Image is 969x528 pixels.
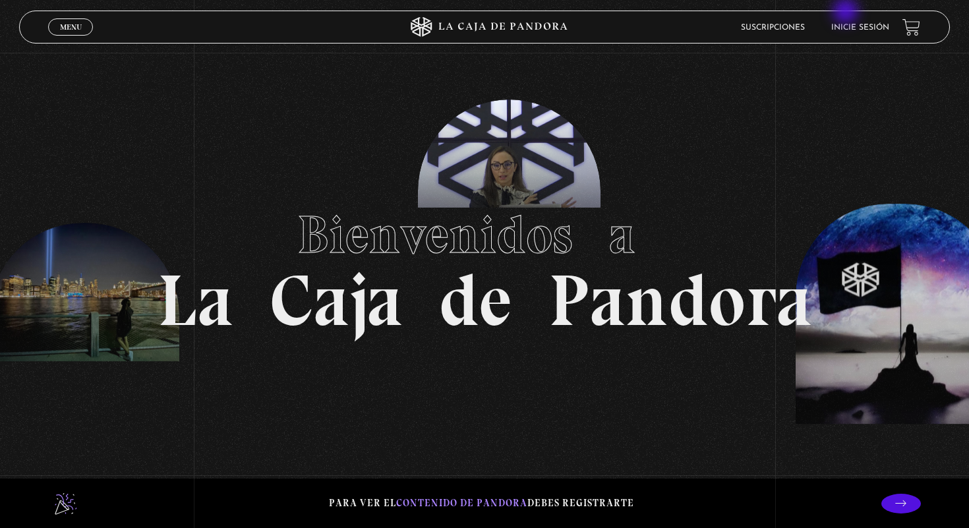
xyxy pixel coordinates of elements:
[55,34,86,44] span: Cerrar
[741,24,805,32] a: Suscripciones
[297,203,672,266] span: Bienvenidos a
[329,494,634,512] p: Para ver el debes registrarte
[831,24,889,32] a: Inicie sesión
[60,23,82,31] span: Menu
[158,192,812,337] h1: La Caja de Pandora
[396,497,527,509] span: contenido de Pandora
[902,18,920,36] a: View your shopping cart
